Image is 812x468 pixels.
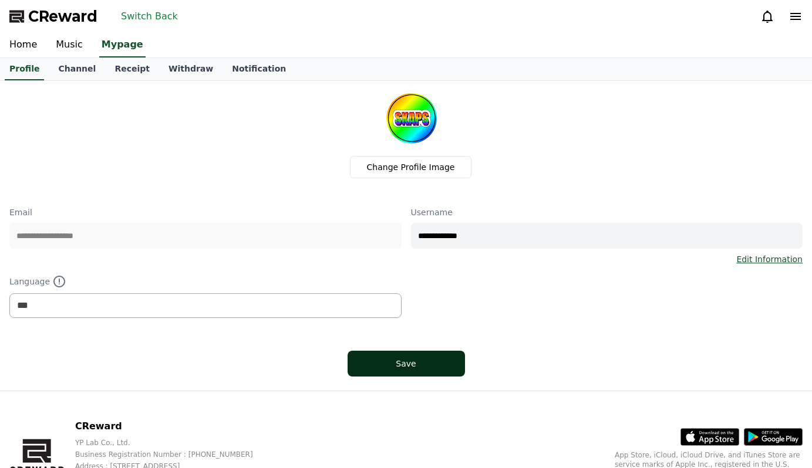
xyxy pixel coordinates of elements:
span: CReward [28,7,97,26]
p: Business Registration Number : [PHONE_NUMBER] [75,450,272,459]
a: Edit Information [736,253,803,265]
div: Save [371,358,442,369]
button: Save [348,351,465,377]
a: Profile [5,58,44,80]
label: Change Profile Image [350,156,472,178]
p: Email [9,206,402,218]
p: CReward [75,419,272,433]
p: Username [411,206,803,218]
p: YP Lab Co., Ltd. [75,438,272,447]
button: Switch Back [116,7,183,26]
a: CReward [9,7,97,26]
a: Mypage [99,33,146,57]
a: Channel [49,58,105,80]
a: Notification [223,58,295,80]
a: Receipt [105,58,159,80]
a: Music [46,33,92,57]
p: Language [9,274,402,289]
a: Withdraw [159,58,223,80]
img: profile_image [383,90,439,147]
